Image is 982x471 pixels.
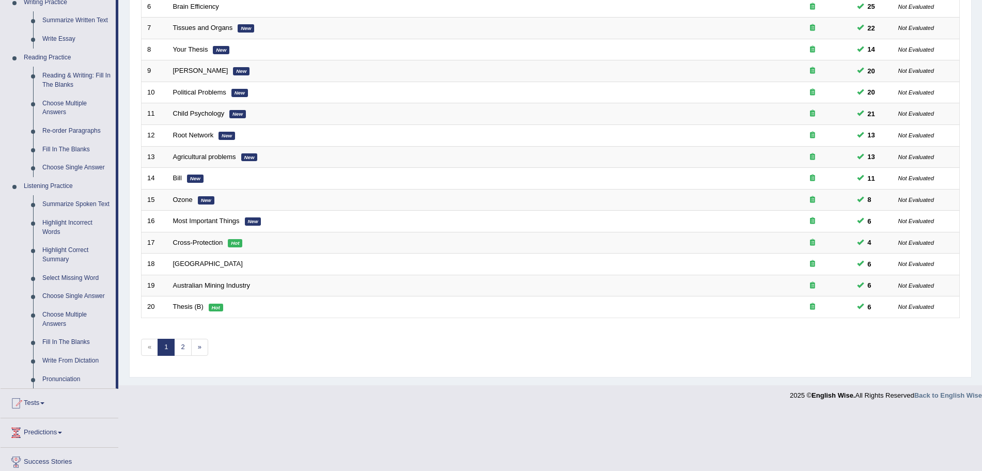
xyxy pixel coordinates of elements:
[198,196,214,205] em: New
[191,339,208,356] a: »
[780,131,846,140] div: Exam occurring question
[898,218,934,224] small: Not Evaluated
[38,122,116,140] a: Re-order Paragraphs
[864,194,876,205] span: You can still take this question
[142,146,167,168] td: 13
[174,339,191,356] a: 2
[812,391,855,399] strong: English Wise.
[38,306,116,333] a: Choose Multiple Answers
[173,239,223,246] a: Cross-Protection
[780,23,846,33] div: Exam occurring question
[780,238,846,248] div: Exam occurring question
[780,66,846,76] div: Exam occurring question
[173,174,182,182] a: Bill
[173,45,208,53] a: Your Thesis
[864,130,879,140] span: You can still take this question
[864,302,876,312] span: You can still take this question
[142,124,167,146] td: 12
[38,140,116,159] a: Fill In The Blanks
[1,389,118,415] a: Tests
[141,339,158,356] span: «
[864,151,879,162] span: You can still take this question
[780,88,846,98] div: Exam occurring question
[38,159,116,177] a: Choose Single Answer
[38,30,116,49] a: Write Essay
[780,259,846,269] div: Exam occurring question
[19,177,116,196] a: Listening Practice
[780,216,846,226] div: Exam occurring question
[173,3,219,10] a: Brain Efficiency
[38,241,116,269] a: Highlight Correct Summary
[1,418,118,444] a: Predictions
[142,103,167,125] td: 11
[898,240,934,246] small: Not Evaluated
[864,66,879,76] span: You can still take this question
[173,217,240,225] a: Most Important Things
[898,154,934,160] small: Not Evaluated
[173,260,243,268] a: [GEOGRAPHIC_DATA]
[864,237,876,248] span: You can still take this question
[864,216,876,227] span: You can still take this question
[219,132,235,140] em: New
[864,1,879,12] span: You can still take this question
[780,109,846,119] div: Exam occurring question
[38,95,116,122] a: Choose Multiple Answers
[173,196,193,203] a: Ozone
[898,4,934,10] small: Not Evaluated
[780,174,846,183] div: Exam occurring question
[864,87,879,98] span: You can still take this question
[38,333,116,352] a: Fill In The Blanks
[142,296,167,318] td: 20
[231,89,248,97] em: New
[780,2,846,12] div: Exam occurring question
[173,281,251,289] a: Australian Mining Industry
[142,275,167,296] td: 19
[38,370,116,389] a: Pronunciation
[238,24,254,33] em: New
[898,197,934,203] small: Not Evaluated
[158,339,175,356] a: 1
[173,131,214,139] a: Root Network
[864,44,879,55] span: You can still take this question
[173,303,204,310] a: Thesis (B)
[898,175,934,181] small: Not Evaluated
[38,67,116,94] a: Reading & Writing: Fill In The Blanks
[142,18,167,39] td: 7
[780,302,846,312] div: Exam occurring question
[780,152,846,162] div: Exam occurring question
[864,108,879,119] span: You can still take this question
[914,391,982,399] a: Back to English Wise
[142,60,167,82] td: 9
[142,168,167,190] td: 14
[142,232,167,254] td: 17
[173,153,236,161] a: Agricultural problems
[38,269,116,288] a: Select Missing Word
[38,352,116,370] a: Write From Dictation
[898,111,934,117] small: Not Evaluated
[780,195,846,205] div: Exam occurring question
[38,11,116,30] a: Summarize Written Text
[142,211,167,232] td: 16
[187,175,204,183] em: New
[228,239,242,247] em: Hot
[241,153,258,162] em: New
[780,45,846,55] div: Exam occurring question
[142,189,167,211] td: 15
[173,88,226,96] a: Political Problems
[790,385,982,400] div: 2025 © All Rights Reserved
[229,110,246,118] em: New
[19,49,116,67] a: Reading Practice
[898,282,934,289] small: Not Evaluated
[864,173,879,184] span: You can still take this question
[209,304,223,312] em: Hot
[38,214,116,241] a: Highlight Incorrect Words
[173,109,225,117] a: Child Psychology
[898,89,934,96] small: Not Evaluated
[213,46,229,54] em: New
[38,195,116,214] a: Summarize Spoken Text
[898,46,934,53] small: Not Evaluated
[233,67,250,75] em: New
[864,259,876,270] span: You can still take this question
[142,82,167,103] td: 10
